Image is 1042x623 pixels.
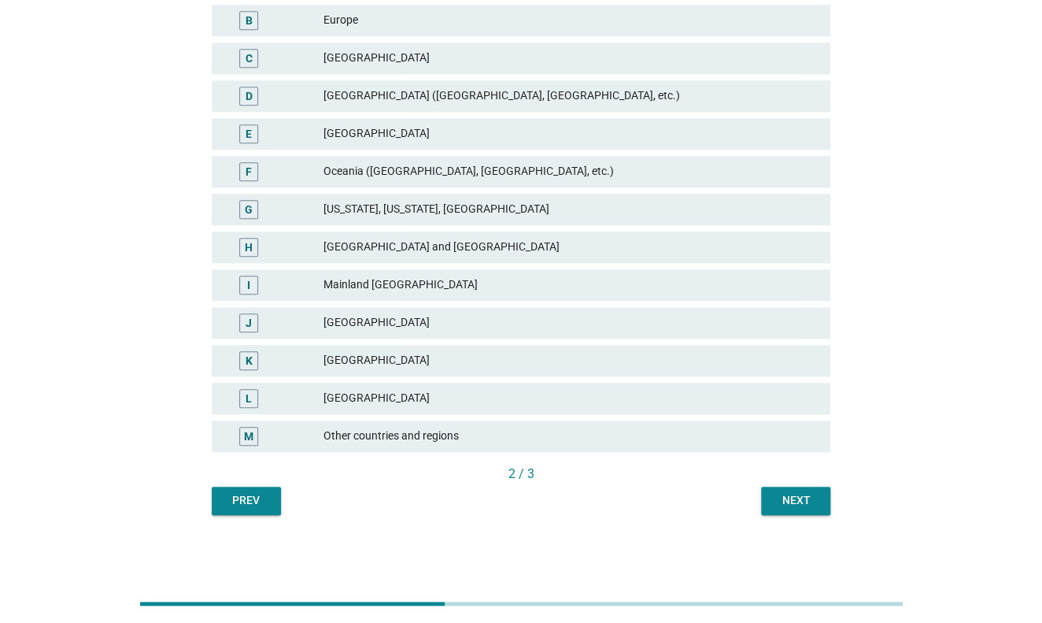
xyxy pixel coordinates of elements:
[246,50,253,66] div: C
[323,238,818,257] div: [GEOGRAPHIC_DATA] and [GEOGRAPHIC_DATA]
[323,427,818,446] div: Other countries and regions
[246,125,252,142] div: E
[246,12,253,28] div: B
[323,200,818,219] div: [US_STATE], [US_STATE], [GEOGRAPHIC_DATA]
[323,11,818,30] div: Europe
[323,49,818,68] div: [GEOGRAPHIC_DATA]
[245,239,253,255] div: H
[323,389,818,408] div: [GEOGRAPHIC_DATA]
[774,492,818,509] div: Next
[323,276,818,295] div: Mainland [GEOGRAPHIC_DATA]
[244,428,253,444] div: M
[323,313,818,332] div: [GEOGRAPHIC_DATA]
[246,352,253,369] div: K
[323,351,818,370] div: [GEOGRAPHIC_DATA]
[212,465,831,484] div: 2 / 3
[246,390,252,406] div: L
[246,163,252,180] div: F
[246,314,252,331] div: J
[247,276,250,293] div: I
[224,492,268,509] div: Prev
[761,487,830,515] button: Next
[246,87,253,104] div: D
[323,87,818,106] div: [GEOGRAPHIC_DATA] ([GEOGRAPHIC_DATA], [GEOGRAPHIC_DATA], etc.)
[212,487,281,515] button: Prev
[323,124,818,143] div: [GEOGRAPHIC_DATA]
[245,201,253,217] div: G
[323,162,818,181] div: Oceania ([GEOGRAPHIC_DATA], [GEOGRAPHIC_DATA], etc.)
